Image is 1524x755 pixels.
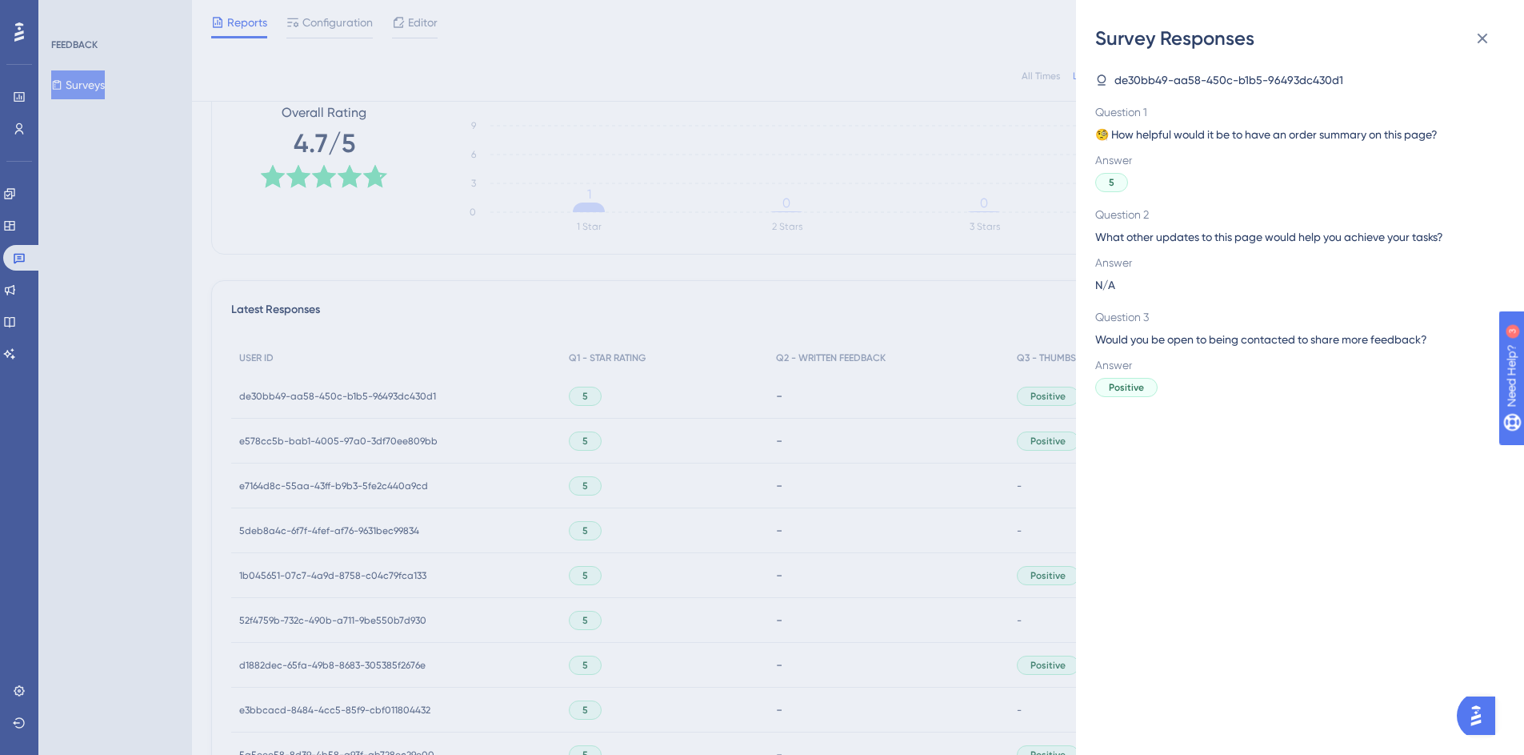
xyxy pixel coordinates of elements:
span: Question 3 [1095,307,1492,327]
span: N/A [1095,275,1115,295]
span: Positive [1109,381,1144,394]
div: 3 [111,8,116,21]
span: de30bb49-aa58-450c-b1b5-96493dc430d1 [1114,70,1343,90]
span: Answer [1095,253,1492,272]
span: 🧐 How helpful would it be to have an order summary on this page? [1095,125,1492,144]
span: Question 1 [1095,102,1492,122]
span: What other updates to this page would help you achieve your tasks? [1095,227,1492,247]
span: Answer [1095,355,1492,375]
span: Would you be open to being contacted to share more feedback? [1095,330,1492,349]
span: Need Help? [38,4,100,23]
span: Answer [1095,151,1492,170]
span: 5 [1109,176,1114,189]
div: Survey Responses [1095,26,1505,51]
iframe: UserGuiding AI Assistant Launcher [1457,692,1505,740]
span: Question 2 [1095,205,1492,224]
